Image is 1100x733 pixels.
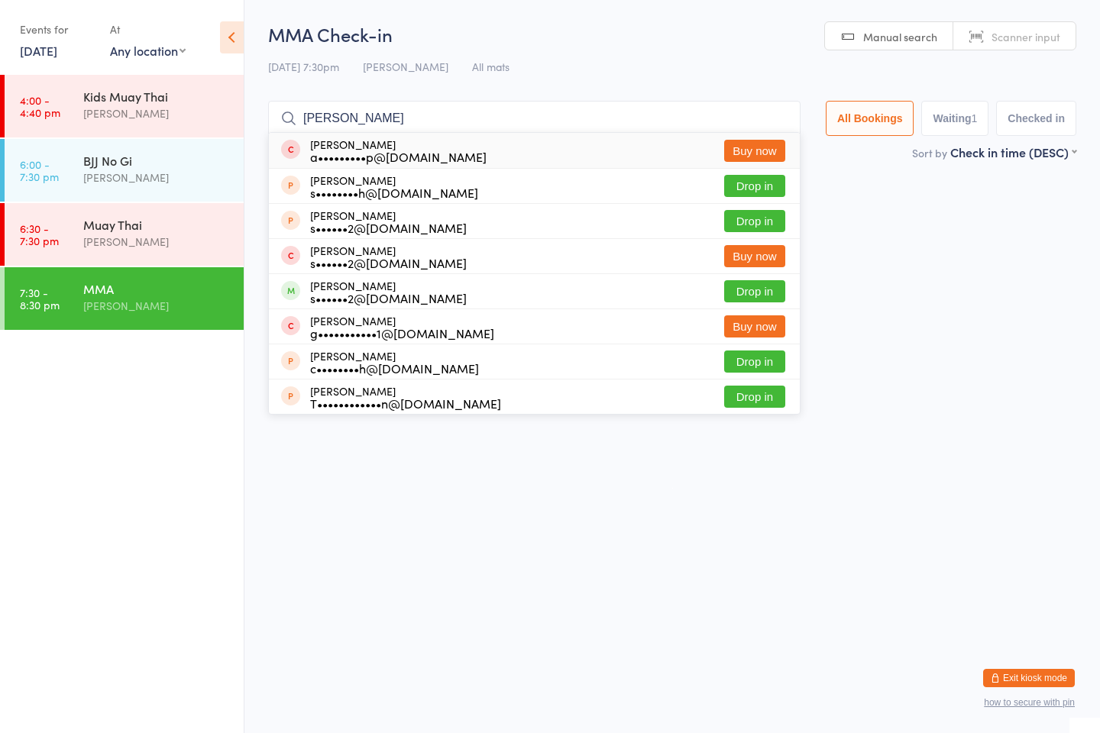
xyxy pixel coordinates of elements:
[20,42,57,59] a: [DATE]
[5,75,244,137] a: 4:00 -4:40 pmKids Muay Thai[PERSON_NAME]
[5,139,244,202] a: 6:00 -7:30 pmBJJ No Gi[PERSON_NAME]
[724,140,785,162] button: Buy now
[83,297,231,315] div: [PERSON_NAME]
[83,216,231,233] div: Muay Thai
[310,362,479,374] div: c••••••••h@[DOMAIN_NAME]
[310,315,494,339] div: [PERSON_NAME]
[310,138,487,163] div: [PERSON_NAME]
[5,203,244,266] a: 6:30 -7:30 pmMuay Thai[PERSON_NAME]
[363,59,448,74] span: [PERSON_NAME]
[268,101,801,136] input: Search
[110,17,186,42] div: At
[83,88,231,105] div: Kids Muay Thai
[268,59,339,74] span: [DATE] 7:30pm
[310,257,467,269] div: s••••••2@[DOMAIN_NAME]
[20,17,95,42] div: Events for
[268,21,1076,47] h2: MMA Check-in
[83,152,231,169] div: BJJ No Gi
[921,101,988,136] button: Waiting1
[724,350,785,373] button: Drop in
[724,175,785,197] button: Drop in
[724,245,785,267] button: Buy now
[110,42,186,59] div: Any location
[724,386,785,408] button: Drop in
[724,280,785,302] button: Drop in
[83,233,231,250] div: [PERSON_NAME]
[83,280,231,297] div: MMA
[996,101,1076,136] button: Checked in
[310,385,501,409] div: [PERSON_NAME]
[310,279,467,304] div: [PERSON_NAME]
[310,174,478,199] div: [PERSON_NAME]
[20,222,59,247] time: 6:30 - 7:30 pm
[20,286,60,311] time: 7:30 - 8:30 pm
[724,210,785,232] button: Drop in
[863,29,937,44] span: Manual search
[983,669,1075,687] button: Exit kiosk mode
[310,292,467,304] div: s••••••2@[DOMAIN_NAME]
[310,221,467,234] div: s••••••2@[DOMAIN_NAME]
[310,350,479,374] div: [PERSON_NAME]
[950,144,1076,160] div: Check in time (DESC)
[310,244,467,269] div: [PERSON_NAME]
[310,209,467,234] div: [PERSON_NAME]
[83,169,231,186] div: [PERSON_NAME]
[310,150,487,163] div: a•••••••••p@[DOMAIN_NAME]
[984,697,1075,708] button: how to secure with pin
[310,186,478,199] div: s••••••••h@[DOMAIN_NAME]
[724,315,785,337] button: Buy now
[972,112,978,124] div: 1
[472,59,510,74] span: All mats
[992,29,1060,44] span: Scanner input
[826,101,914,136] button: All Bookings
[83,105,231,122] div: [PERSON_NAME]
[20,158,59,182] time: 6:00 - 7:30 pm
[310,327,494,339] div: g•••••••••••1@[DOMAIN_NAME]
[5,267,244,330] a: 7:30 -8:30 pmMMA[PERSON_NAME]
[912,145,947,160] label: Sort by
[20,94,60,118] time: 4:00 - 4:40 pm
[310,397,501,409] div: T••••••••••••n@[DOMAIN_NAME]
